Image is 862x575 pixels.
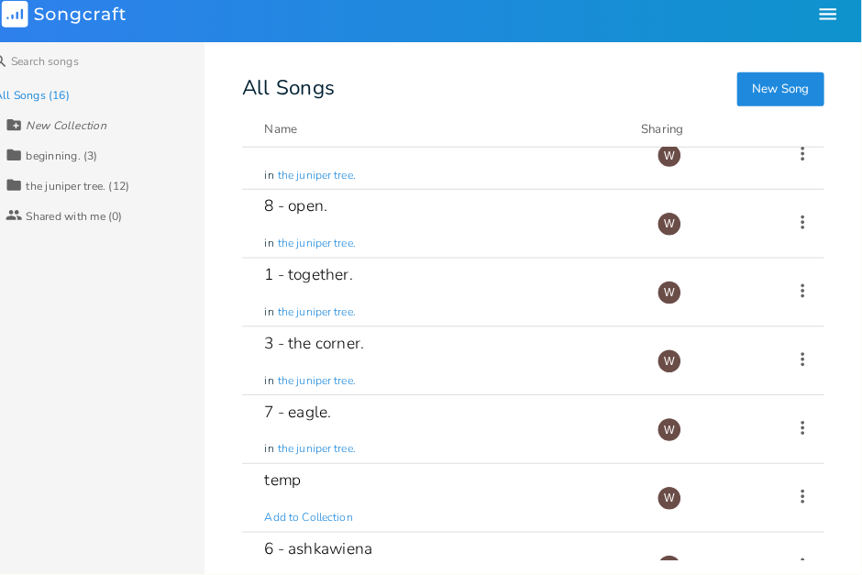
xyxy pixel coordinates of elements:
[292,445,368,460] span: the juniper tree.
[279,131,624,149] button: Name
[257,92,825,109] div: All Songs
[279,378,288,393] span: in
[279,512,365,527] span: Add to Collection
[662,221,686,245] div: willem
[279,542,384,558] div: 6 - ashkawiena
[646,131,757,149] div: Sharing
[279,445,288,460] span: in
[279,274,365,290] div: 1 - together.
[292,378,368,393] span: the juniper tree.
[46,160,116,171] div: beginning. (3)
[662,154,686,178] div: willem
[46,219,140,230] div: Shared with me (0)
[662,288,686,312] div: willem
[292,177,368,193] span: the juniper tree.
[279,207,340,223] div: 8 - open.
[46,190,147,201] div: the juniper tree. (12)
[292,244,368,260] span: the juniper tree.
[279,244,288,260] span: in
[279,408,344,424] div: 7 - eagle.
[279,311,288,326] span: in
[292,311,368,326] span: the juniper tree.
[662,355,686,379] div: willem
[279,341,376,357] div: 3 - the corner.
[46,131,124,142] div: New Collection
[662,489,686,513] div: willem
[740,84,825,117] button: New Song
[15,101,88,112] div: All Songs (16)
[279,475,315,491] div: temp
[279,177,288,193] span: in
[662,422,686,446] div: willem
[279,132,311,149] div: Name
